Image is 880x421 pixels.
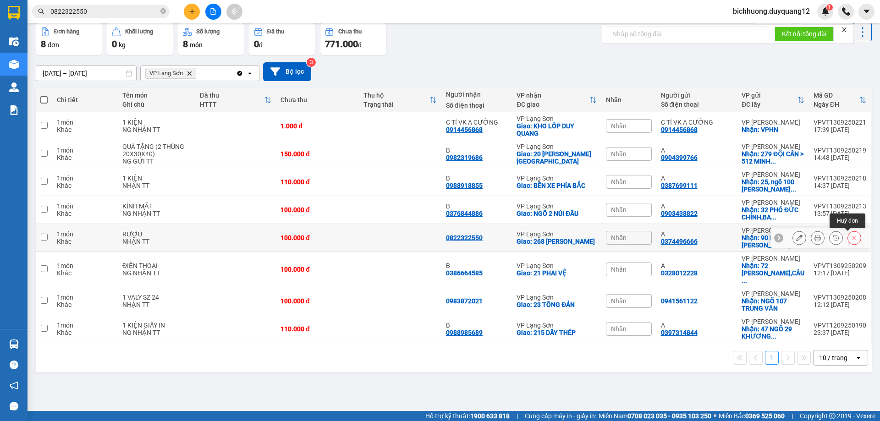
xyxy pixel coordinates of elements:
div: Chi tiết [57,96,113,104]
span: đơn [48,41,59,49]
div: 0374496666 [661,238,698,245]
span: close-circle [160,8,166,14]
div: 150.000 đ [280,150,354,158]
div: 1 món [57,322,113,329]
div: 1 món [57,230,113,238]
div: 0328012228 [661,269,698,277]
div: 0904399766 [661,154,698,161]
div: VPVT1309250208 [814,294,866,301]
div: 1 VALY SZ 24 [122,294,191,301]
input: Selected VP Lạng Sơn. [198,69,199,78]
div: B [446,175,507,182]
th: Toggle SortBy [512,88,601,112]
div: Thu hộ [363,92,429,99]
span: | [517,411,518,421]
div: Khác [57,210,113,217]
div: Tên món [122,92,191,99]
span: aim [231,8,237,15]
div: VP Lạng Sơn [517,230,596,238]
div: Khác [57,182,113,189]
div: 110.000 đ [280,325,354,333]
div: Khác [57,329,113,336]
div: Đã thu [200,92,264,99]
span: Nhãn [611,234,627,241]
div: VPVT1309250219 [814,147,866,154]
div: NG GỬI TT [122,158,191,165]
div: Số điện thoại [661,101,732,108]
span: close [841,27,847,33]
strong: 0708 023 035 - 0935 103 250 [627,412,711,420]
div: VP [PERSON_NAME] [742,227,804,234]
div: A [661,230,732,238]
button: aim [226,4,242,20]
span: Nhãn [611,297,627,305]
div: 1 món [57,202,113,210]
div: 12:12 [DATE] [814,301,866,308]
div: 100.000 đ [280,266,354,273]
span: Nhãn [611,325,627,333]
span: search [38,8,44,15]
svg: Clear all [236,70,243,77]
div: 0387699111 [661,182,698,189]
div: Giao: 20 ĐƯỜNG QUANG TRUNG [517,150,596,165]
div: VP [PERSON_NAME] [742,290,804,297]
div: VP gửi [742,92,797,99]
div: VP [PERSON_NAME] [742,119,804,126]
svg: Delete [187,71,192,76]
span: message [10,402,18,410]
span: Miền Nam [599,411,711,421]
div: Nhận: 72 NGUYỄN KHANG,CẦU GIẤY,HÀ NỘI [742,262,804,284]
div: Ngày ĐH [814,101,859,108]
div: VP Lạng Sơn [517,175,596,182]
strong: 1900 633 818 [470,412,510,420]
div: 100.000 đ [280,234,354,241]
div: Ghi chú [122,101,191,108]
span: Nhãn [611,150,627,158]
div: Sửa đơn hàng [792,231,806,245]
span: Nhãn [611,266,627,273]
div: A [661,202,732,210]
div: 13:57 [DATE] [814,210,866,217]
span: 8 [41,38,46,49]
div: VP Lạng Sơn [517,262,596,269]
div: 1 KIỆN GIẤY IN [122,322,191,329]
span: ... [771,333,776,340]
span: 0 [112,38,117,49]
div: 100.000 đ [280,297,354,305]
img: solution-icon [9,105,19,115]
img: icon-new-feature [821,7,830,16]
div: Nhận: 32 PHÓ ĐỨC CHÍNH,BA ĐÌNH,HÀ NỘI [742,206,804,221]
div: Mã GD [814,92,859,99]
span: VP Lạng Sơn, close by backspace [145,68,196,79]
div: C TÍ VK A CƯỜNG [446,119,507,126]
div: 1 món [57,147,113,154]
div: 0914456868 [661,126,698,133]
div: 0376844886 [446,210,483,217]
div: Chưa thu [280,96,354,104]
span: đ [358,41,362,49]
img: phone-icon [842,7,850,16]
span: plus [189,8,195,15]
div: 0397314844 [661,329,698,336]
div: Khác [57,238,113,245]
sup: 3 [307,58,316,67]
button: plus [184,4,200,20]
span: món [190,41,203,49]
th: Toggle SortBy [737,88,809,112]
span: Kết nối tổng đài [782,29,826,39]
div: KÍNH MẮT [122,202,191,210]
div: Khác [57,126,113,133]
div: ĐC lấy [742,101,797,108]
div: VPVT1309250218 [814,175,866,182]
div: 0822322550 [446,234,483,241]
div: 1 món [57,294,113,301]
div: VP [PERSON_NAME] [742,199,804,206]
div: RƯỢU [122,230,191,238]
span: caret-down [863,7,871,16]
span: close-circle [160,7,166,16]
div: NHẬN TT [122,301,191,308]
span: ⚪️ [714,414,716,418]
div: NG NHẬN TT [122,210,191,217]
div: 0982319686 [446,154,483,161]
div: 12:17 [DATE] [814,269,866,277]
